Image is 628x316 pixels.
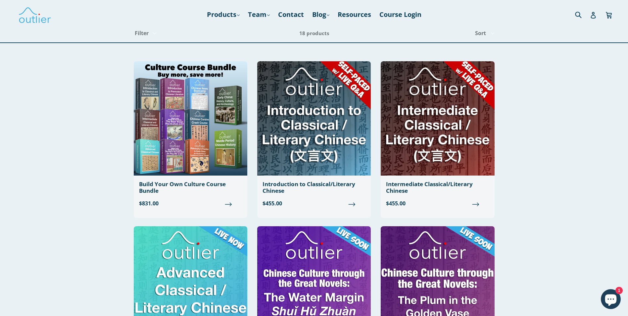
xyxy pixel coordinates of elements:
input: Search [573,8,592,21]
span: $455.00 [263,200,365,208]
a: Course Login [376,9,425,21]
img: Build Your Own Culture Course Bundle [134,61,247,176]
span: $831.00 [139,200,242,208]
div: Build Your Own Culture Course Bundle [139,181,242,194]
inbox-online-store-chat: Shopify online store chat [599,289,623,311]
span: 18 products [299,30,329,36]
a: Resources [334,9,374,21]
a: Team [245,9,273,21]
a: Products [204,9,243,21]
div: Introduction to Classical/Literary Chinese [263,181,365,194]
a: Contact [275,9,307,21]
img: Introduction to Classical/Literary Chinese [257,61,371,176]
a: Intermediate Classical/Literary Chinese $455.00 [381,61,494,213]
a: Introduction to Classical/Literary Chinese $455.00 [257,61,371,213]
img: Outlier Linguistics [18,5,51,24]
div: Intermediate Classical/Literary Chinese [386,181,489,194]
a: Build Your Own Culture Course Bundle $831.00 [134,61,247,213]
img: Intermediate Classical/Literary Chinese [381,61,494,176]
span: $455.00 [386,200,489,208]
a: Blog [309,9,333,21]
